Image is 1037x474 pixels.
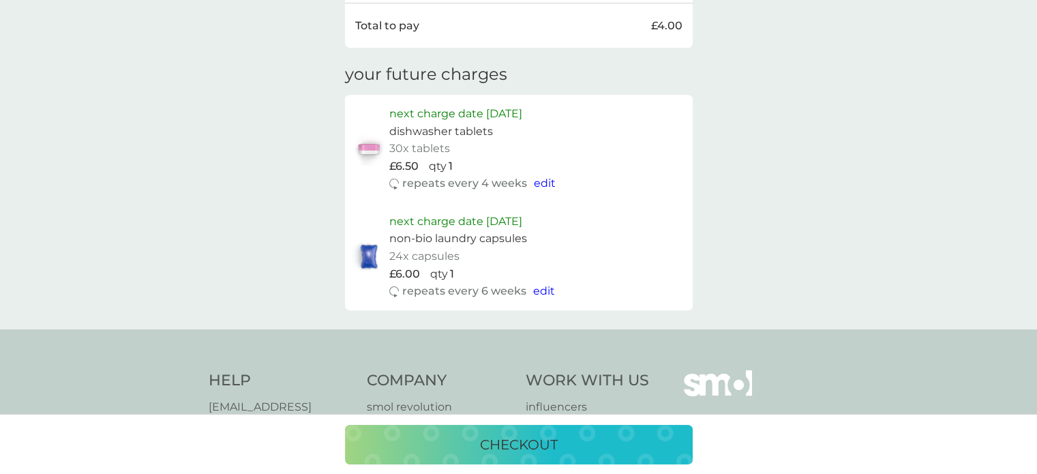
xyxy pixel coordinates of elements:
p: repeats every 4 weeks [402,175,527,192]
p: 30x tablets [389,140,450,158]
button: edit [533,282,555,300]
p: 1 [449,158,453,175]
h4: Work With Us [526,370,649,391]
button: checkout [345,425,693,464]
h4: Company [367,370,512,391]
p: next charge date [DATE] [389,105,522,123]
p: qty [429,158,447,175]
p: repeats every 6 weeks [402,282,526,300]
button: edit [534,175,556,192]
a: [EMAIL_ADDRESS][DOMAIN_NAME] [209,398,354,433]
p: non-bio laundry capsules [389,230,527,248]
h3: your future charges [345,65,507,85]
p: 24x capsules [389,248,460,265]
p: checkout [480,434,558,456]
p: £6.50 [389,158,419,175]
a: smol revolution [367,398,512,416]
p: Total to pay [355,17,419,35]
p: £6.00 [389,265,420,283]
h4: Help [209,370,354,391]
p: 1 [450,265,454,283]
a: influencers [526,398,649,416]
p: £4.00 [651,17,682,35]
img: smol [684,370,752,417]
p: dishwasher tablets [389,123,493,140]
p: next charge date [DATE] [389,213,522,231]
p: qty [430,265,448,283]
span: edit [533,284,555,297]
span: edit [534,177,556,190]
